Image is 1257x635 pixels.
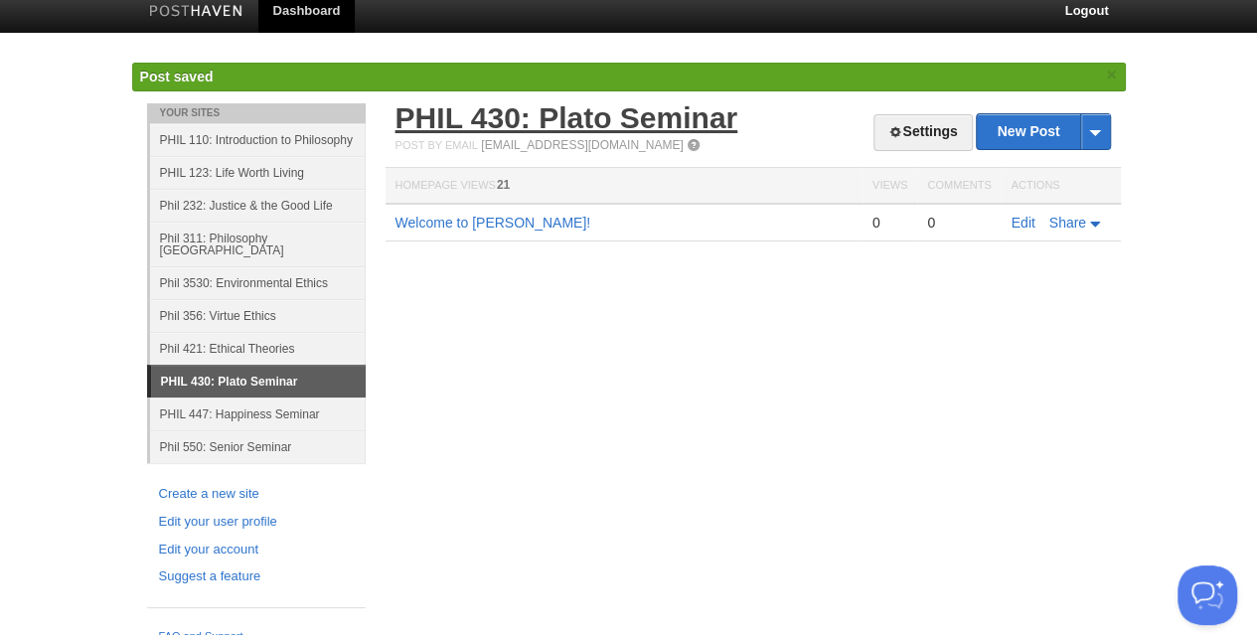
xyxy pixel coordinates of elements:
img: Posthaven-bar [149,5,243,20]
a: Phil 356: Virtue Ethics [150,299,366,332]
div: 0 [872,214,907,232]
a: Edit [1012,215,1035,231]
a: PHIL 430: Plato Seminar [151,366,366,397]
a: Phil 232: Justice & the Good Life [150,189,366,222]
a: Phil 421: Ethical Theories [150,332,366,365]
span: Post saved [140,69,214,84]
a: Phil 550: Senior Seminar [150,430,366,463]
span: Share [1049,215,1086,231]
a: PHIL 123: Life Worth Living [150,156,366,189]
th: Comments [917,168,1001,205]
a: Edit your account [159,540,354,560]
a: Settings [873,114,972,151]
a: PHIL 430: Plato Seminar [395,101,738,134]
a: Phil 311: Philosophy [GEOGRAPHIC_DATA] [150,222,366,266]
th: Homepage Views [386,168,863,205]
a: Edit your user profile [159,512,354,533]
div: 0 [927,214,991,232]
a: Suggest a feature [159,566,354,587]
a: × [1103,63,1121,87]
a: PHIL 447: Happiness Seminar [150,397,366,430]
a: Welcome to [PERSON_NAME]! [395,215,591,231]
a: PHIL 110: Introduction to Philosophy [150,123,366,156]
a: [EMAIL_ADDRESS][DOMAIN_NAME] [481,138,683,152]
th: Actions [1002,168,1121,205]
span: Post by Email [395,139,478,151]
iframe: Help Scout Beacon - Open [1178,565,1237,625]
li: Your Sites [147,103,366,123]
span: 21 [497,178,510,192]
a: Create a new site [159,484,354,505]
a: New Post [977,114,1109,149]
th: Views [863,168,917,205]
a: Phil 3530: Environmental Ethics [150,266,366,299]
